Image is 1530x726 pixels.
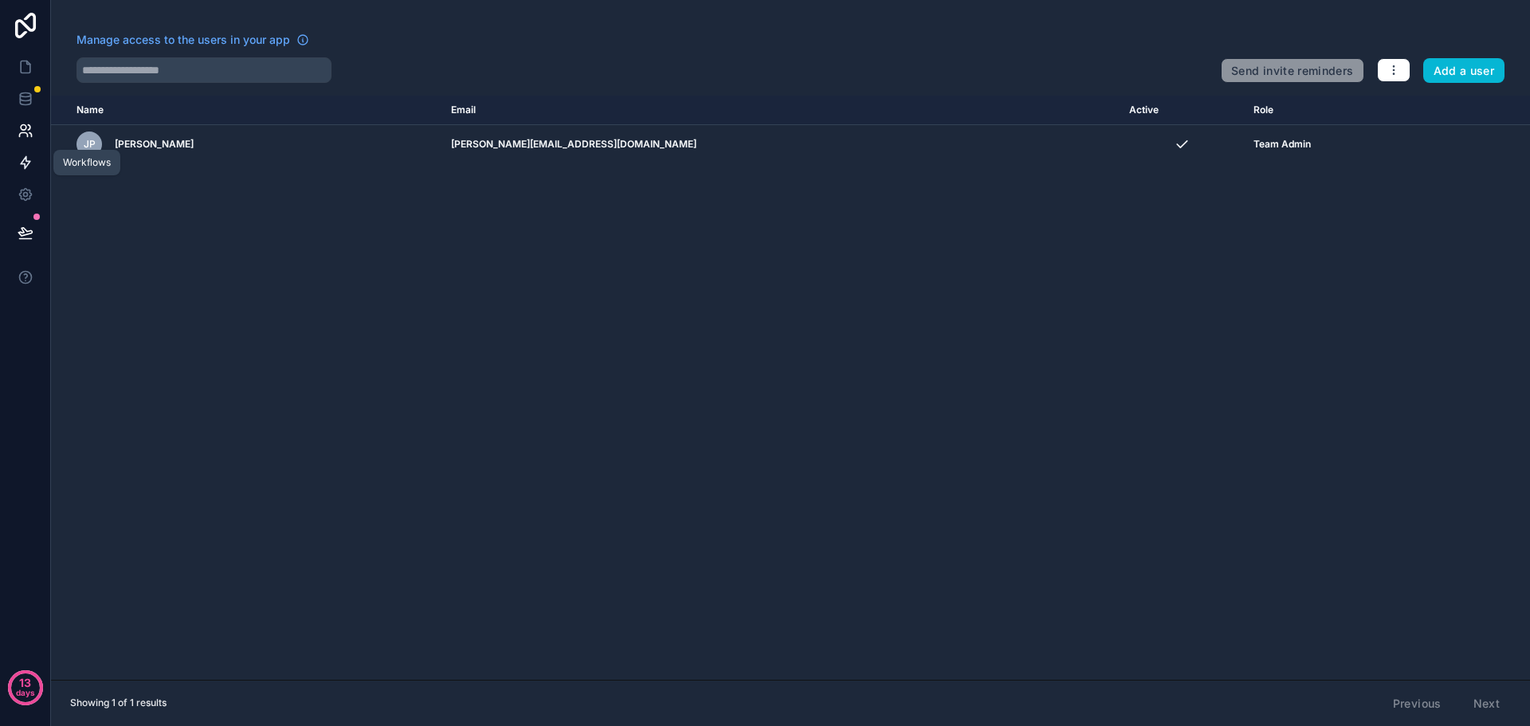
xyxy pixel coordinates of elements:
span: Team Admin [1253,138,1311,151]
span: Manage access to the users in your app [76,32,290,48]
div: Workflows [63,156,111,169]
th: Active [1120,96,1244,125]
th: Role [1244,96,1440,125]
span: jP [84,138,96,151]
th: Name [51,96,441,125]
p: 13 [19,675,31,691]
span: Showing 1 of 1 results [70,697,167,709]
button: Add a user [1423,58,1505,84]
th: Email [441,96,1120,125]
span: [PERSON_NAME] [115,138,194,151]
div: scrollable content [51,96,1530,680]
td: [PERSON_NAME][EMAIL_ADDRESS][DOMAIN_NAME] [441,125,1120,164]
p: days [16,681,35,704]
a: Manage access to the users in your app [76,32,309,48]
